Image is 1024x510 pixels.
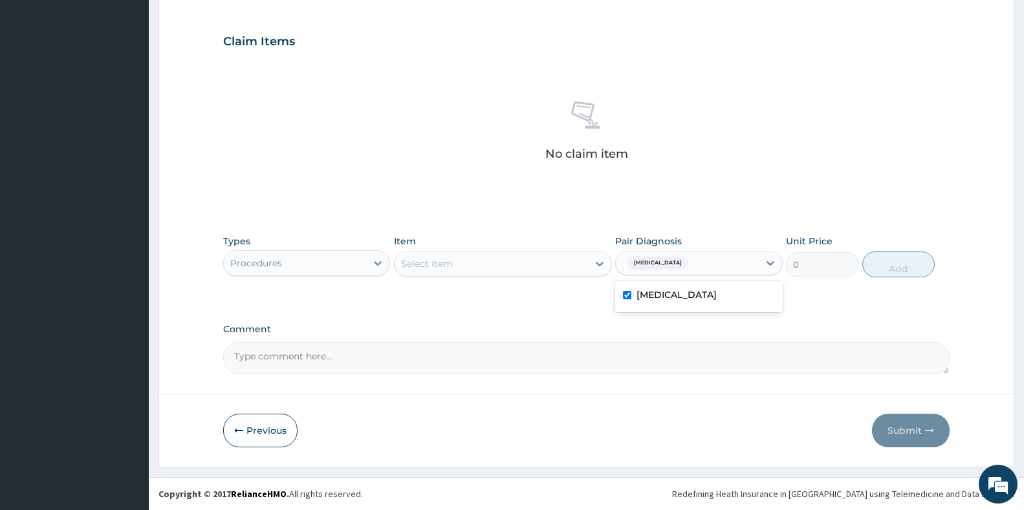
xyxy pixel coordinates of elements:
[223,324,950,335] label: Comment
[212,6,243,37] div: Minimize live chat window
[394,235,416,248] label: Item
[545,147,628,160] p: No claim item
[223,236,250,247] label: Types
[24,65,52,97] img: d_794563401_company_1708531726252_794563401
[75,163,179,293] span: We're online!
[231,488,287,500] a: RelianceHMO
[230,257,282,270] div: Procedures
[223,35,295,49] h3: Claim Items
[627,257,688,270] span: [MEDICAL_DATA]
[786,235,833,248] label: Unit Price
[67,72,217,89] div: Chat with us now
[401,257,453,270] div: Select Item
[223,414,298,447] button: Previous
[158,488,289,500] strong: Copyright © 2017 .
[637,288,717,301] label: [MEDICAL_DATA]
[872,414,950,447] button: Submit
[862,251,935,277] button: Add
[615,235,682,248] label: Pair Diagnosis
[6,353,246,398] textarea: Type your message and hit 'Enter'
[672,487,1014,500] div: Redefining Heath Insurance in [GEOGRAPHIC_DATA] using Telemedicine and Data Science!
[149,477,1024,510] footer: All rights reserved.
